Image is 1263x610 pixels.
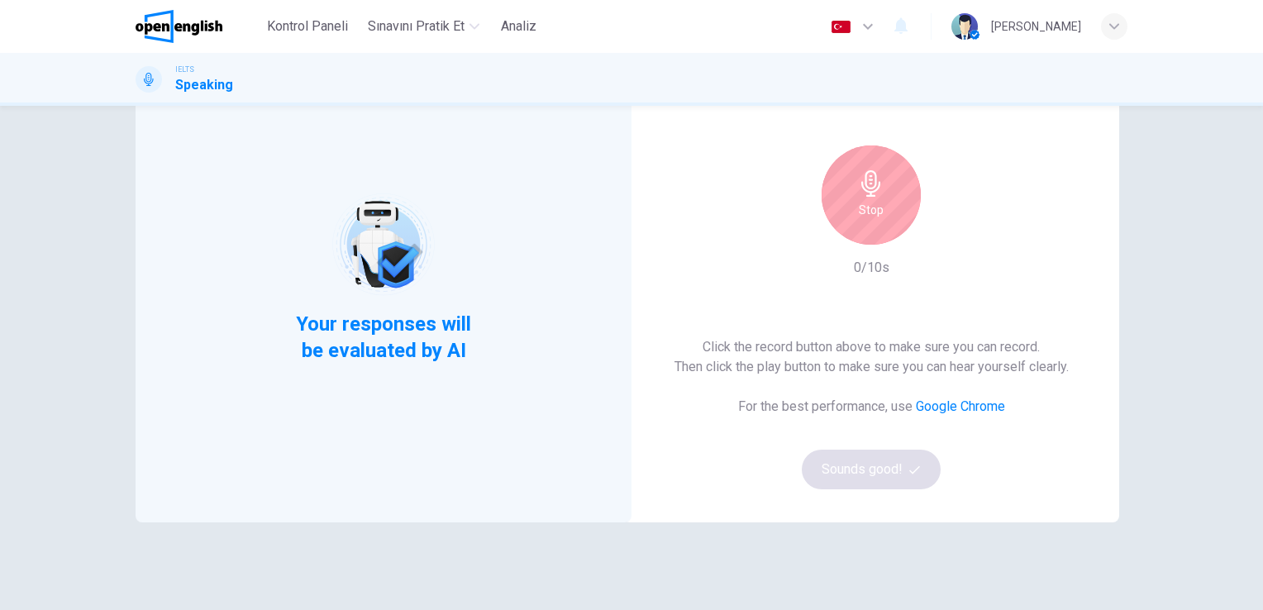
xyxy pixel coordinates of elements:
[267,17,348,36] span: Kontrol Paneli
[361,12,486,41] button: Sınavını Pratik Et
[854,258,889,278] h6: 0/10s
[368,17,465,36] span: Sınavını Pratik Et
[136,10,222,43] img: OpenEnglish logo
[859,200,884,220] h6: Stop
[831,21,851,33] img: tr
[991,17,1081,36] div: [PERSON_NAME]
[136,10,260,43] a: OpenEnglish logo
[951,13,978,40] img: Profile picture
[501,17,536,36] span: Analiz
[822,145,921,245] button: Stop
[493,12,546,41] button: Analiz
[284,311,484,364] span: Your responses will be evaluated by AI
[175,75,233,95] h1: Speaking
[916,398,1005,414] a: Google Chrome
[738,397,1005,417] h6: For the best performance, use
[674,337,1069,377] h6: Click the record button above to make sure you can record. Then click the play button to make sur...
[260,12,355,41] button: Kontrol Paneli
[331,192,436,297] img: robot icon
[175,64,194,75] span: IELTS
